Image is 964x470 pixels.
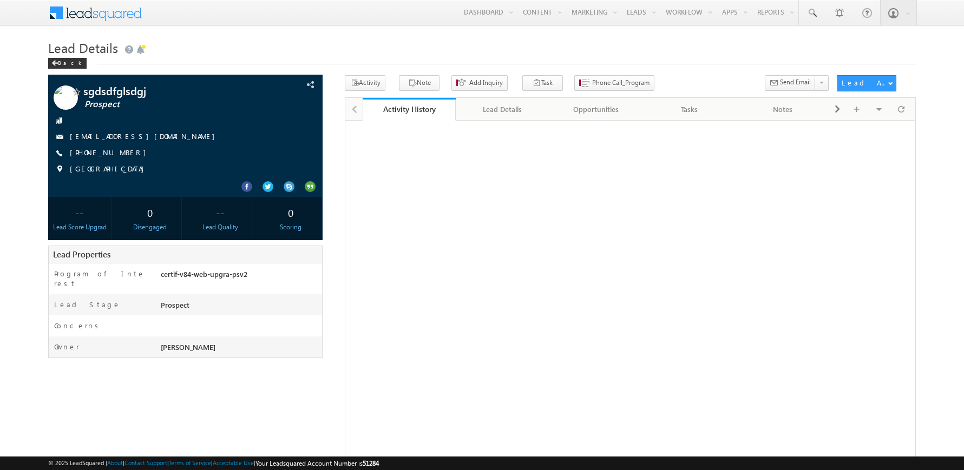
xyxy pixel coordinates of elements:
[169,459,211,466] a: Terms of Service
[592,78,650,88] span: Phone Call_Program
[558,103,633,116] div: Opportunities
[158,269,322,284] div: certif-v84-web-upgra-psv2
[84,99,255,110] span: Prospect
[161,342,215,352] span: [PERSON_NAME]
[643,98,737,121] a: Tasks
[262,202,319,222] div: 0
[765,75,816,91] button: Send Email
[83,85,254,96] span: sgdsdfglsdgj
[522,75,563,91] button: Task
[48,57,92,67] a: Back
[549,98,643,121] a: Opportunities
[54,321,102,330] label: Concerns
[107,459,123,466] a: About
[213,459,254,466] a: Acceptable Use
[51,202,108,222] div: --
[363,98,456,121] a: Activity History
[837,75,896,91] button: Lead Actions
[469,78,503,88] span: Add Inquiry
[262,222,319,232] div: Scoring
[464,103,540,116] div: Lead Details
[399,75,440,91] button: Note
[255,459,379,467] span: Your Leadsquared Account Number is
[48,39,118,56] span: Lead Details
[70,131,220,141] a: [EMAIL_ADDRESS][DOMAIN_NAME]
[54,300,121,309] label: Lead Stage
[842,78,888,88] div: Lead Actions
[121,202,179,222] div: 0
[48,458,379,468] span: © 2025 LeadSquared | | | | |
[456,98,549,121] a: Lead Details
[780,77,811,87] span: Send Email
[345,75,385,91] button: Activity
[737,98,830,121] a: Notes
[745,103,821,116] div: Notes
[54,269,148,288] label: Program of Interest
[51,222,108,232] div: Lead Score Upgrad
[53,249,110,260] span: Lead Properties
[70,148,152,158] span: [PHONE_NUMBER]
[48,58,87,69] div: Back
[70,164,149,175] span: [GEOGRAPHIC_DATA]
[121,222,179,232] div: Disengaged
[371,104,448,114] div: Activity History
[54,342,80,352] label: Owner
[363,459,379,467] span: 51284
[451,75,508,91] button: Add Inquiry
[158,300,322,315] div: Prospect
[192,222,249,232] div: Lead Quality
[574,75,654,91] button: Phone Call_Program
[124,459,167,466] a: Contact Support
[652,103,727,116] div: Tasks
[192,202,249,222] div: --
[54,85,78,114] img: Profile photo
